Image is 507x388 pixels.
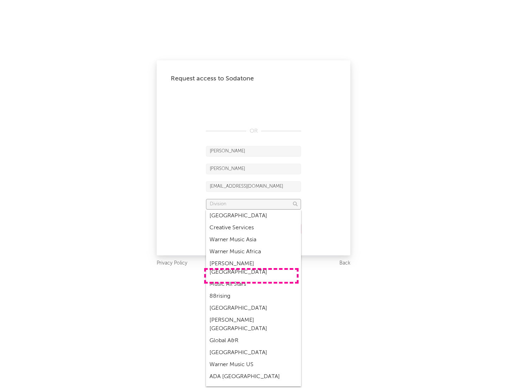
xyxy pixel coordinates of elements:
[206,199,301,210] input: Division
[206,371,301,383] div: ADA [GEOGRAPHIC_DATA]
[206,246,301,258] div: Warner Music Africa
[206,278,301,290] div: Music All Stars
[206,258,301,278] div: [PERSON_NAME] [GEOGRAPHIC_DATA]
[206,234,301,246] div: Warner Music Asia
[206,222,301,234] div: Creative Services
[206,146,301,157] input: First Name
[339,259,350,268] a: Back
[206,164,301,174] input: Last Name
[206,347,301,359] div: [GEOGRAPHIC_DATA]
[157,259,187,268] a: Privacy Policy
[206,181,301,192] input: Email
[206,210,301,222] div: [GEOGRAPHIC_DATA]
[206,359,301,371] div: Warner Music US
[206,302,301,314] div: [GEOGRAPHIC_DATA]
[206,314,301,335] div: [PERSON_NAME] [GEOGRAPHIC_DATA]
[171,74,336,83] div: Request access to Sodatone
[206,290,301,302] div: 88rising
[206,335,301,347] div: Global A&R
[206,127,301,135] div: OR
